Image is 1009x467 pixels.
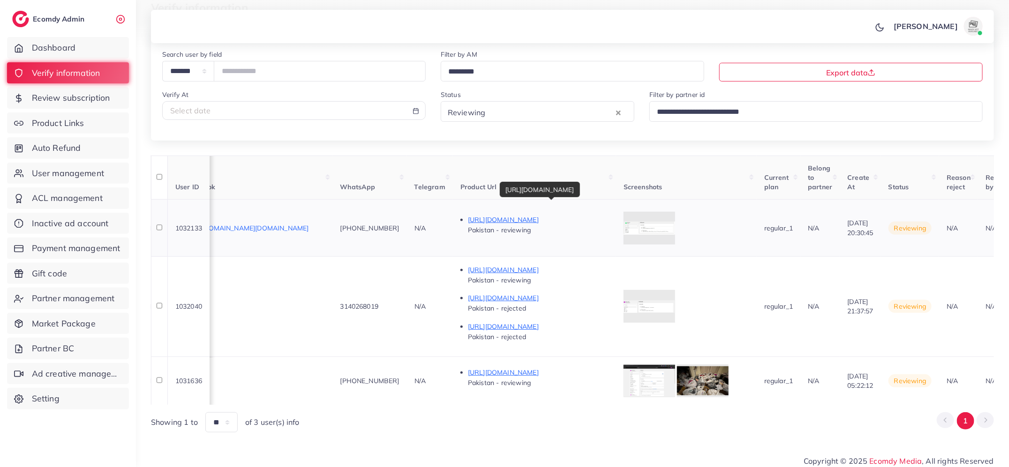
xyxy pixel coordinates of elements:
[808,302,820,311] span: N/A
[957,412,974,430] button: Go to page 1
[7,338,129,359] a: Partner BC
[764,224,793,232] span: regular_1
[340,224,399,232] span: [PHONE_NUMBER]
[764,173,789,191] span: Current plan
[719,63,983,82] button: Export data
[947,302,958,311] span: N/A
[624,222,675,235] img: img uploaded
[848,173,870,191] span: Create At
[894,21,958,32] p: [PERSON_NAME]
[7,112,129,134] a: Product Links
[964,17,983,36] img: avatar
[7,288,129,309] a: Partner management
[245,417,300,428] span: of 3 user(s) info
[340,302,379,311] span: 3140268019
[624,183,663,191] span: Screenshots
[175,183,199,191] span: User ID
[33,15,87,23] h2: Ecomdy Admin
[32,217,109,230] span: Inactive ad account
[441,101,635,121] div: Search for option
[7,313,129,334] a: Market Package
[32,242,120,254] span: Payment management
[947,224,958,232] span: N/A
[616,107,621,118] button: Clear Selected
[947,377,958,385] span: N/A
[32,92,110,104] span: Review subscription
[460,183,497,191] span: Product Url
[804,455,994,467] span: Copyright © 2025
[649,101,983,121] div: Search for option
[170,106,211,115] span: Select date
[151,417,198,428] span: Showing 1 to
[624,300,675,313] img: img uploaded
[889,300,932,313] span: reviewing
[175,302,202,311] span: 1032040
[7,163,129,184] a: User management
[848,297,873,315] span: [DATE] 21:37:57
[162,90,188,99] label: Verify At
[808,377,820,385] span: N/A
[488,105,614,119] input: Search for option
[468,367,609,378] p: [URL][DOMAIN_NAME]
[468,321,609,332] p: [URL][DOMAIN_NAME]
[808,164,833,192] span: Belong to partner
[937,412,994,430] ul: Pagination
[889,17,986,36] a: [PERSON_NAME]avatar
[764,302,793,311] span: regular_1
[32,67,100,79] span: Verify information
[414,224,426,232] span: N/A
[764,377,793,385] span: regular_1
[32,42,75,54] span: Dashboard
[7,213,129,234] a: Inactive ad account
[947,173,971,191] span: Reason reject
[7,263,129,284] a: Gift code
[12,11,87,27] a: logoEcomdy Admin
[441,90,461,99] label: Status
[7,187,129,209] a: ACL management
[32,393,60,405] span: Setting
[468,264,609,275] p: [URL][DOMAIN_NAME]
[32,142,81,154] span: Auto Refund
[7,363,129,385] a: Ad creative management
[414,183,445,191] span: Telegram
[848,219,873,237] span: [DATE] 20:30:45
[468,292,609,304] p: [URL][DOMAIN_NAME]
[468,304,526,312] span: Pakistan - rejected
[986,377,997,385] span: N/A
[826,68,875,77] span: Export data
[986,302,997,311] span: N/A
[414,302,426,311] span: N/A
[32,368,122,380] span: Ad creative management
[677,366,729,395] img: img uploaded
[32,292,115,304] span: Partner management
[468,276,531,284] span: Pakistan - reviewing
[441,61,704,81] div: Search for option
[32,318,96,330] span: Market Package
[468,214,609,225] p: [URL][DOMAIN_NAME]
[870,456,922,466] a: Ecomdy Media
[185,224,309,232] a: [URL][DOMAIN_NAME][DOMAIN_NAME]
[414,377,426,385] span: N/A
[986,224,997,232] span: N/A
[441,50,477,59] label: Filter by AM
[7,62,129,84] a: Verify information
[162,50,222,59] label: Search user by field
[500,182,580,197] div: [URL][DOMAIN_NAME]
[32,167,104,179] span: User management
[32,267,67,280] span: Gift code
[7,137,129,159] a: Auto Refund
[7,87,129,109] a: Review subscription
[446,105,487,119] span: Reviewing
[808,224,820,232] span: N/A
[654,105,971,119] input: Search for option
[445,65,692,79] input: Search for option
[340,183,376,191] span: WhatsApp
[889,222,932,235] span: reviewing
[32,342,75,355] span: Partner BC
[7,237,129,259] a: Payment management
[32,117,84,129] span: Product Links
[889,374,932,387] span: reviewing
[922,455,994,467] span: , All rights Reserved
[340,377,399,385] span: [PHONE_NUMBER]
[889,183,909,191] span: Status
